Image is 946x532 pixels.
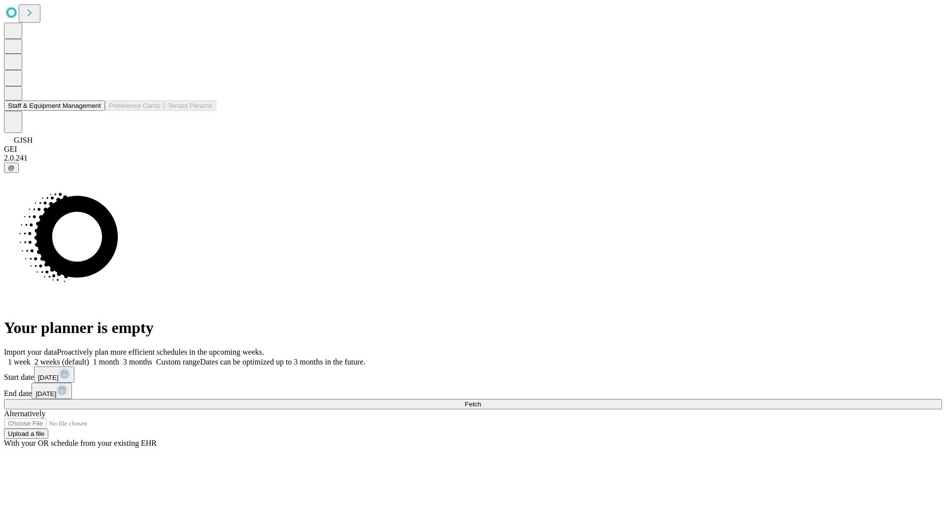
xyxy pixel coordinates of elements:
span: Custom range [156,358,200,366]
span: 2 weeks (default) [34,358,89,366]
button: [DATE] [34,366,74,383]
button: Staff & Equipment Management [4,100,105,111]
button: [DATE] [32,383,72,399]
h1: Your planner is empty [4,319,942,337]
span: 1 week [8,358,31,366]
span: 1 month [93,358,119,366]
span: Proactively plan more efficient schedules in the upcoming weeks. [57,348,264,356]
span: With your OR schedule from your existing EHR [4,439,157,447]
span: [DATE] [38,374,59,381]
span: [DATE] [35,390,56,398]
span: Fetch [465,400,481,408]
span: Dates can be optimized up to 3 months in the future. [200,358,365,366]
div: Start date [4,366,942,383]
span: Alternatively [4,409,45,418]
button: Upload a file [4,429,48,439]
span: GJSH [14,136,33,144]
button: Tenant Params [164,100,216,111]
button: Fetch [4,399,942,409]
button: @ [4,163,19,173]
div: End date [4,383,942,399]
div: GEI [4,145,942,154]
span: 3 months [123,358,152,366]
button: Preference Cards [105,100,164,111]
span: Import your data [4,348,57,356]
span: @ [8,164,15,171]
div: 2.0.241 [4,154,942,163]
